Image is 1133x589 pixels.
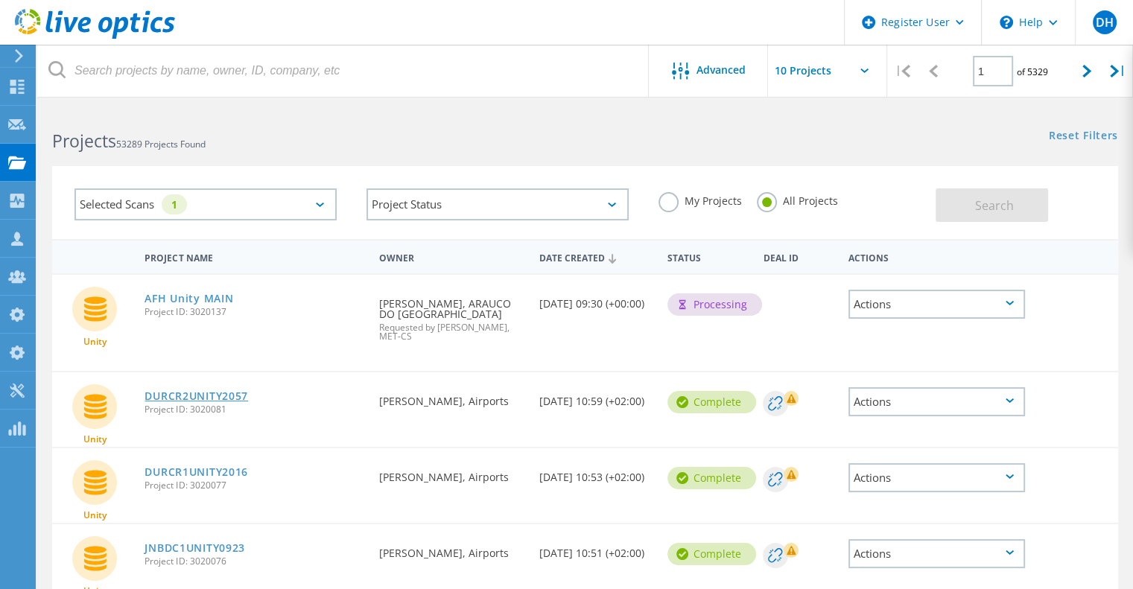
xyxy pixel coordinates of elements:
[162,194,187,214] div: 1
[532,243,660,271] div: Date Created
[83,435,107,444] span: Unity
[145,543,245,553] a: JNBDC1UNITY0923
[52,129,116,153] b: Projects
[1000,16,1013,29] svg: \n
[145,308,364,316] span: Project ID: 3020137
[372,372,532,421] div: [PERSON_NAME], Airports
[15,31,175,42] a: Live Optics Dashboard
[755,243,840,270] div: Deal Id
[660,243,756,270] div: Status
[83,511,107,520] span: Unity
[145,391,248,401] a: DURCR2UNITY2057
[145,467,248,477] a: DURCR1UNITY2016
[532,372,660,421] div: [DATE] 10:59 (+02:00)
[366,188,629,220] div: Project Status
[532,448,660,497] div: [DATE] 10:53 (+02:00)
[1017,66,1048,78] span: of 5329
[137,243,372,270] div: Project Name
[145,481,364,490] span: Project ID: 3020077
[667,543,756,565] div: Complete
[372,243,532,270] div: Owner
[848,539,1026,568] div: Actions
[848,290,1026,319] div: Actions
[74,188,337,220] div: Selected Scans
[696,65,746,75] span: Advanced
[667,391,756,413] div: Complete
[372,524,532,573] div: [PERSON_NAME], Airports
[841,243,1033,270] div: Actions
[848,463,1026,492] div: Actions
[372,448,532,497] div: [PERSON_NAME], Airports
[145,405,364,414] span: Project ID: 3020081
[1102,45,1133,98] div: |
[37,45,650,97] input: Search projects by name, owner, ID, company, etc
[116,138,206,150] span: 53289 Projects Found
[379,323,524,341] span: Requested by [PERSON_NAME], MET-CS
[1049,130,1118,143] a: Reset Filters
[975,197,1014,214] span: Search
[145,293,233,304] a: AFH Unity MAIN
[667,467,756,489] div: Complete
[83,337,107,346] span: Unity
[667,293,762,316] div: Processing
[658,192,742,206] label: My Projects
[372,275,532,356] div: [PERSON_NAME], ARAUCO DO [GEOGRAPHIC_DATA]
[887,45,918,98] div: |
[1095,16,1113,28] span: DH
[532,275,660,324] div: [DATE] 09:30 (+00:00)
[145,557,364,566] span: Project ID: 3020076
[532,524,660,573] div: [DATE] 10:51 (+02:00)
[757,192,838,206] label: All Projects
[848,387,1026,416] div: Actions
[936,188,1048,222] button: Search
